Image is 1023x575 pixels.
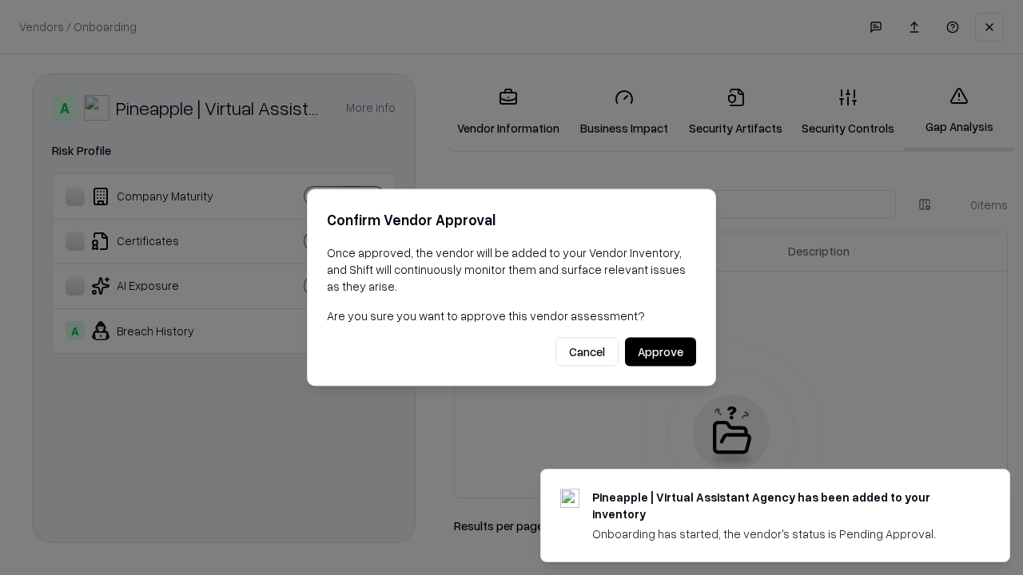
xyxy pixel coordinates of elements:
[555,338,619,367] button: Cancel
[327,208,696,232] h2: Confirm Vendor Approval
[625,338,696,367] button: Approve
[327,307,696,324] p: Are you sure you want to approve this vendor assessment?
[327,244,696,295] p: Once approved, the vendor will be added to your Vendor Inventory, and Shift will continuously mon...
[592,525,971,542] div: Onboarding has started, the vendor's status is Pending Approval.
[592,489,971,522] div: Pineapple | Virtual Assistant Agency has been added to your inventory
[560,489,579,508] img: trypineapple.com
